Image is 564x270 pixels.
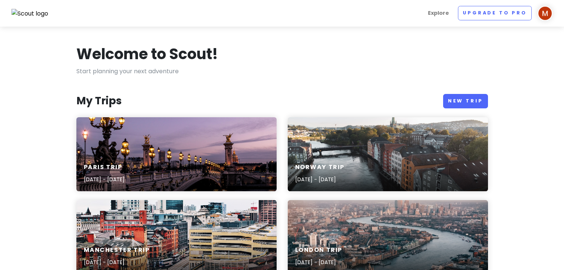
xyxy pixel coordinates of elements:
[295,163,345,171] h6: Norway Trip
[11,9,49,18] img: Scout logo
[76,44,218,64] h1: Welcome to Scout!
[538,6,553,21] img: User profile
[76,67,488,76] p: Start planning your next adventure
[76,117,277,191] a: bridge during night timeParis Trip[DATE] - [DATE]
[443,94,488,108] a: New Trip
[288,117,488,191] a: a river running through a city next to tall buildingsNorway Trip[DATE] - [DATE]
[84,163,125,171] h6: Paris Trip
[295,246,343,254] h6: London Trip
[295,258,343,266] p: [DATE] - [DATE]
[84,175,125,183] p: [DATE] - [DATE]
[84,258,150,266] p: [DATE] - [DATE]
[76,94,122,108] h3: My Trips
[425,6,452,20] a: Explore
[295,175,345,183] p: [DATE] - [DATE]
[458,6,532,20] a: Upgrade to Pro
[84,246,150,254] h6: Manchester Trip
